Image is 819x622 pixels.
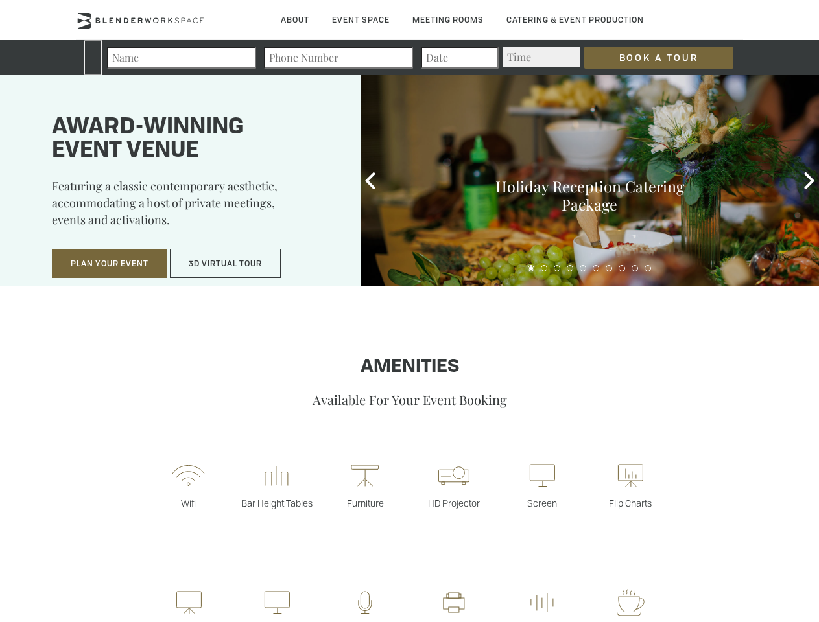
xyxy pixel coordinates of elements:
[584,47,733,69] input: Book a Tour
[264,47,413,69] input: Phone Number
[144,497,232,509] p: Wifi
[41,391,778,408] p: Available For Your Event Booking
[52,249,167,279] button: Plan Your Event
[410,497,498,509] p: HD Projector
[498,497,586,509] p: Screen
[52,178,328,237] p: Featuring a classic contemporary aesthetic, accommodating a host of private meetings, events and ...
[495,176,684,214] a: Holiday Reception Catering Package
[421,47,499,69] input: Date
[586,497,674,509] p: Flip Charts
[52,116,328,163] h1: Award-winning event venue
[41,357,778,378] h1: Amenities
[233,497,321,509] p: Bar Height Tables
[321,497,409,509] p: Furniture
[107,47,256,69] input: Name
[170,249,281,279] button: 3D Virtual Tour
